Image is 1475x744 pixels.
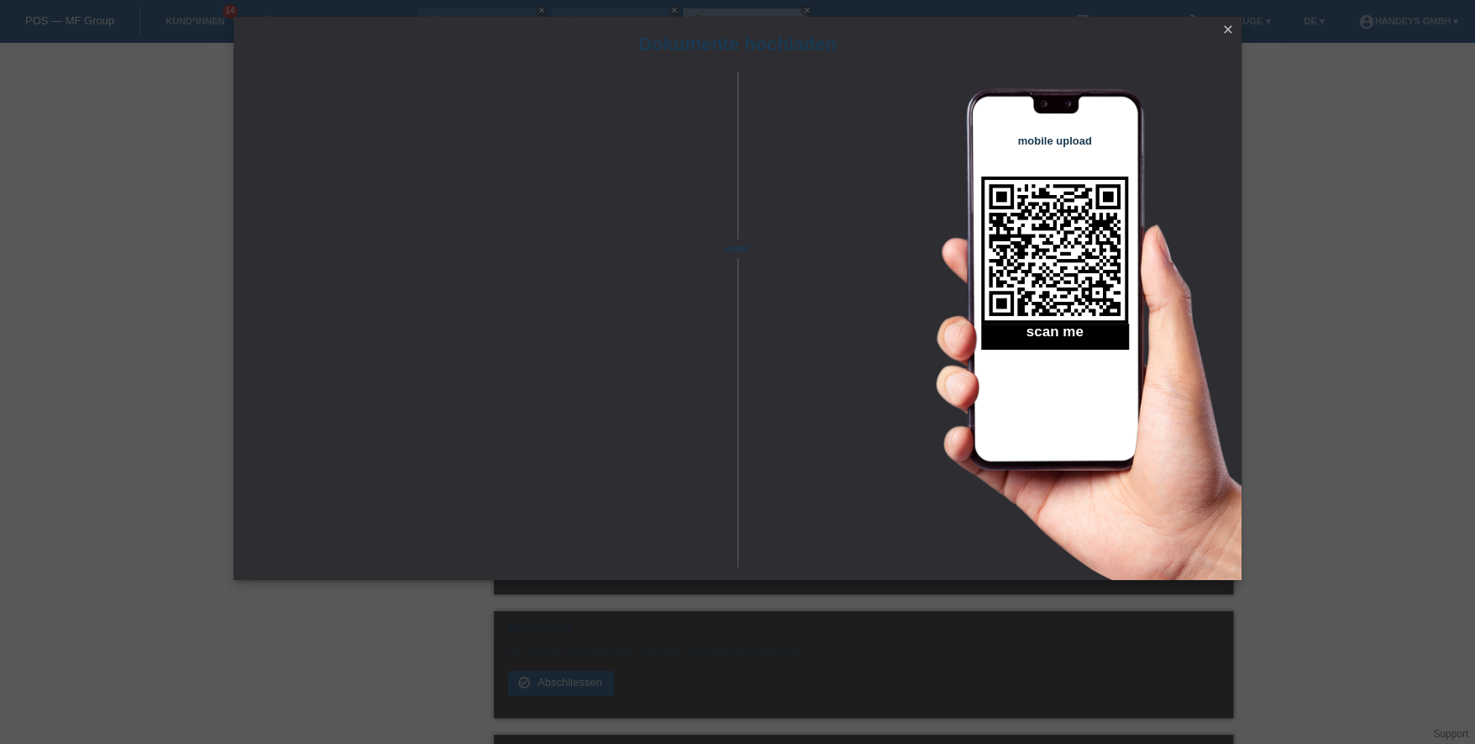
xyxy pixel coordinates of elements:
h4: mobile upload [981,135,1128,147]
span: oder [708,240,767,257]
h2: scan me [981,324,1128,349]
i: close [1221,23,1235,36]
a: close [1217,21,1239,40]
h1: Dokumente hochladen [234,34,1241,55]
iframe: Upload [259,113,708,534]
